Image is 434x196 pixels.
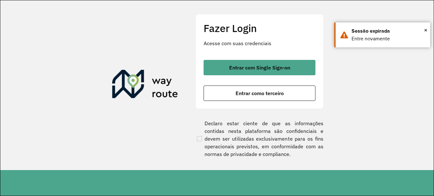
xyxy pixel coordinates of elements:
span: × [424,25,427,35]
div: Sessão expirada [352,27,425,35]
span: Entrar como terceiro [236,91,284,96]
p: Acesse com suas credenciais [204,39,315,47]
label: Declaro estar ciente de que as informações contidas nesta plataforma são confidenciais e devem se... [196,119,323,158]
span: Entrar com Single Sign-on [229,65,290,70]
button: Close [424,25,427,35]
button: button [204,86,315,101]
h2: Fazer Login [204,22,315,34]
img: Roteirizador AmbevTech [112,70,178,101]
div: Entre novamente [352,35,425,43]
button: button [204,60,315,75]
